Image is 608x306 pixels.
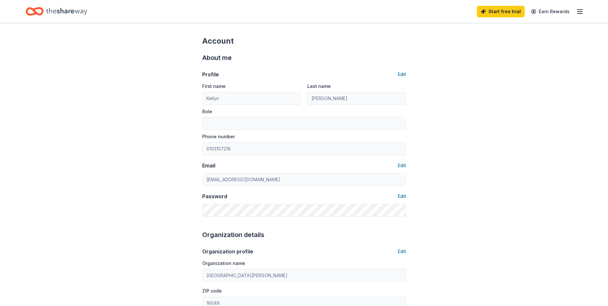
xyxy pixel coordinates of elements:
[202,230,406,240] div: Organization details
[307,83,331,89] label: Last name
[398,248,406,255] button: Edit
[202,36,406,46] div: Account
[477,6,525,17] a: Start free trial
[202,108,212,115] label: Role
[202,53,406,63] div: About me
[398,71,406,78] button: Edit
[202,288,222,294] label: ZIP code
[202,162,215,169] div: Email
[202,71,219,78] div: Profile
[398,192,406,200] button: Edit
[26,4,87,19] a: Home
[202,192,227,200] div: Password
[202,260,245,267] label: Organization name
[398,162,406,169] button: Edit
[202,83,226,89] label: First name
[527,6,573,17] a: Earn Rewards
[202,133,235,140] label: Phone number
[202,248,253,255] div: Organization profile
